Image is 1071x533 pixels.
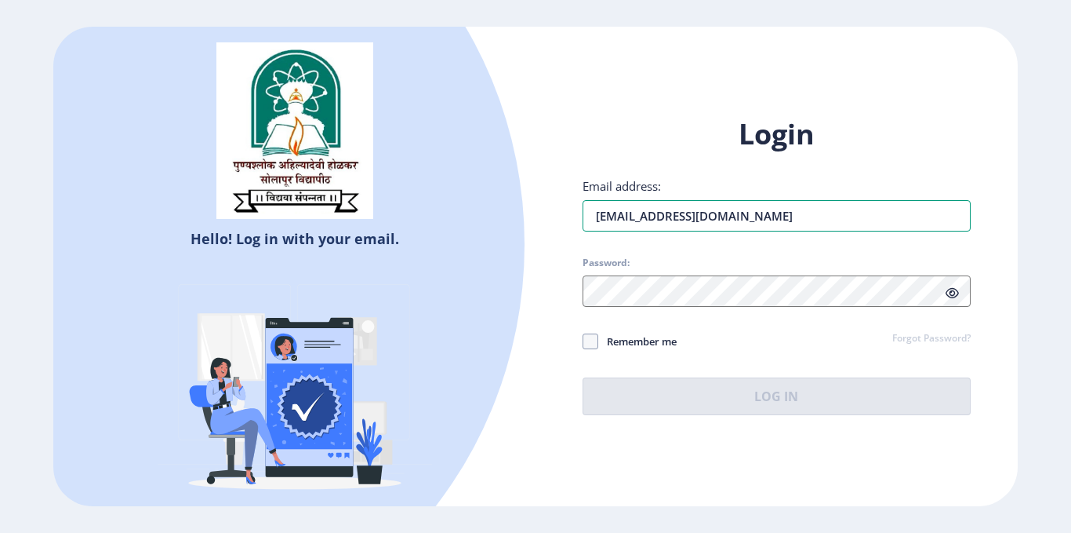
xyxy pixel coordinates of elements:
span: Remember me [598,332,677,351]
button: Log In [583,378,971,415]
a: Forgot Password? [892,332,971,346]
img: Verified-rafiki.svg [158,254,432,529]
input: Email address [583,200,971,232]
h1: Login [583,115,971,153]
img: sulogo.png [216,42,373,220]
label: Password: [583,257,630,269]
label: Email address: [583,178,661,194]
